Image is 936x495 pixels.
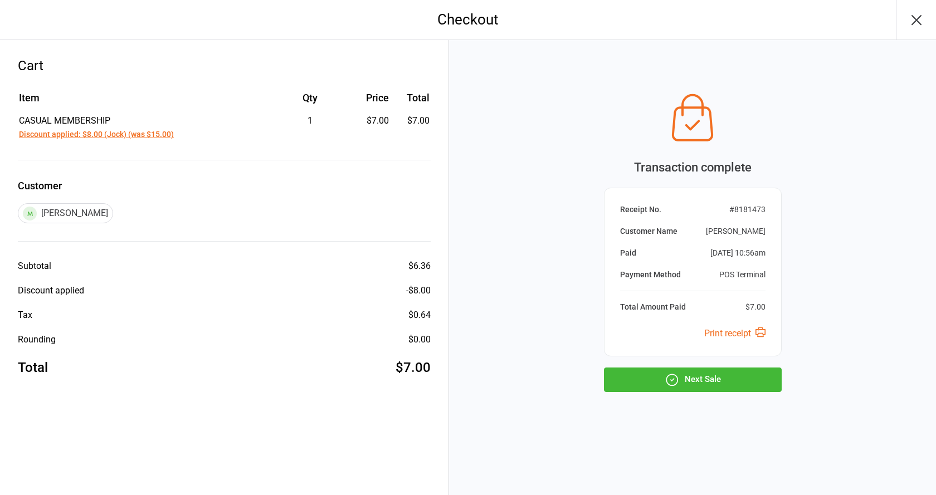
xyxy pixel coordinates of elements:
[271,90,350,113] th: Qty
[19,90,270,113] th: Item
[704,328,766,339] a: Print receipt
[408,308,431,322] div: $0.64
[710,247,766,259] div: [DATE] 10:56am
[620,204,661,215] div: Receipt No.
[18,203,113,223] div: [PERSON_NAME]
[351,114,389,128] div: $7.00
[604,367,782,392] button: Next Sale
[18,178,431,193] label: Customer
[620,301,686,313] div: Total Amount Paid
[408,259,431,273] div: $6.36
[706,226,766,237] div: [PERSON_NAME]
[18,308,32,322] div: Tax
[18,284,84,297] div: Discount applied
[18,259,51,273] div: Subtotal
[745,301,766,313] div: $7.00
[393,90,430,113] th: Total
[620,247,636,259] div: Paid
[719,269,766,281] div: POS Terminal
[271,114,350,128] div: 1
[19,129,174,140] button: Discount applied: $8.00 (Jock) (was $15.00)
[620,269,681,281] div: Payment Method
[19,115,110,126] span: CASUAL MEMBERSHIP
[18,56,431,76] div: Cart
[620,226,677,237] div: Customer Name
[351,90,389,105] div: Price
[604,158,782,177] div: Transaction complete
[729,204,766,215] div: # 8181473
[396,357,431,378] div: $7.00
[408,333,431,346] div: $0.00
[393,114,430,141] td: $7.00
[18,357,48,378] div: Total
[18,333,56,346] div: Rounding
[406,284,431,297] div: - $8.00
